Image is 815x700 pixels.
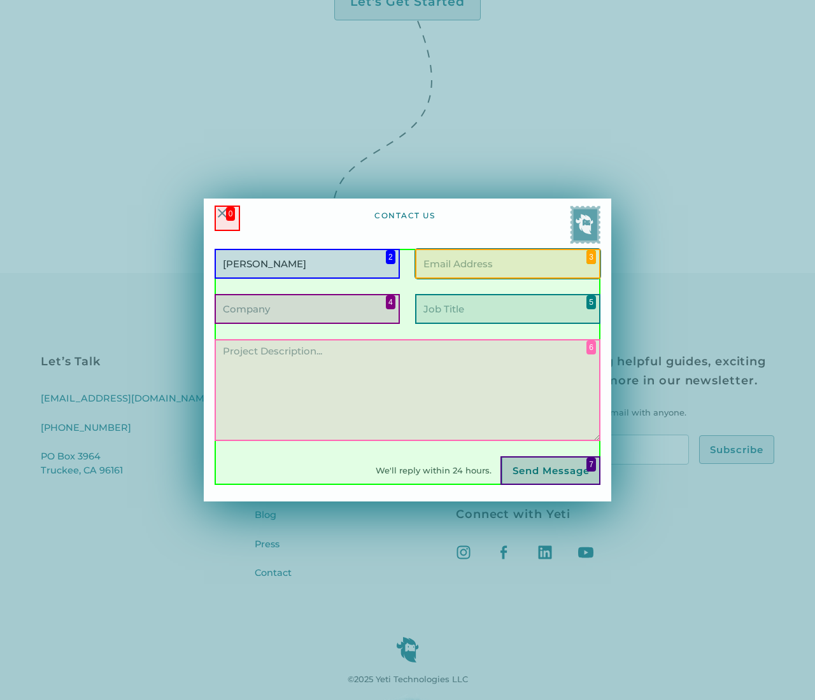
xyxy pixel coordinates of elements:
form: Contact Form [215,249,600,486]
input: Company [215,294,400,324]
div: contact us [374,211,435,244]
div: We'll reply within 24 hours. [376,464,502,477]
input: Email Address [415,249,600,279]
input: Your Name [215,249,400,279]
img: Close Icon [215,206,230,221]
img: Yeti postage stamp [570,206,600,244]
input: Job Title [415,294,600,324]
input: Send Message [502,456,600,486]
